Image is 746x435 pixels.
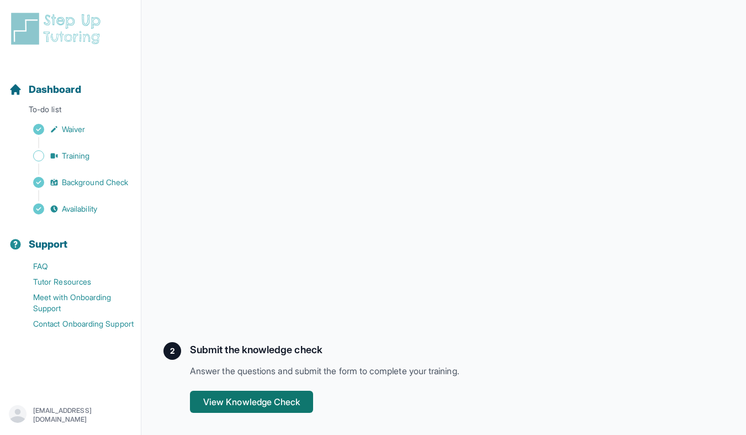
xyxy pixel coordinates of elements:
[62,177,128,188] span: Background Check
[62,150,90,161] span: Training
[190,6,724,307] iframe: Training Video
[29,237,68,252] span: Support
[9,82,81,97] a: Dashboard
[9,274,141,290] a: Tutor Resources
[9,122,141,137] a: Waiver
[9,259,141,274] a: FAQ
[9,11,107,46] img: logo
[9,148,141,164] a: Training
[190,364,724,378] p: Answer the questions and submit the form to complete your training.
[29,82,81,97] span: Dashboard
[9,290,141,316] a: Meet with Onboarding Support
[9,316,141,332] a: Contact Onboarding Support
[62,203,97,214] span: Availability
[190,396,313,407] a: View Knowledge Check
[9,201,141,217] a: Availability
[170,345,174,357] span: 2
[190,391,313,413] button: View Knowledge Check
[190,342,724,358] h2: Submit the knowledge check
[9,405,132,425] button: [EMAIL_ADDRESS][DOMAIN_NAME]
[9,175,141,190] a: Background Check
[4,104,136,119] p: To-do list
[4,64,136,102] button: Dashboard
[62,124,85,135] span: Waiver
[33,406,132,424] p: [EMAIL_ADDRESS][DOMAIN_NAME]
[4,219,136,256] button: Support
